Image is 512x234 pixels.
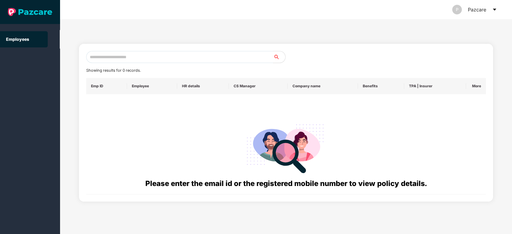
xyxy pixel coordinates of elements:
img: svg+xml;base64,PHN2ZyB4bWxucz0iaHR0cDovL3d3dy53My5vcmcvMjAwMC9zdmciIHdpZHRoPSIyODgiIGhlaWdodD0iMj... [243,117,329,178]
span: caret-down [492,7,497,12]
span: Showing results for 0 records. [86,68,141,73]
th: TPA | Insurer [404,78,466,94]
span: Please enter the email id or the registered mobile number to view policy details. [145,179,427,188]
th: Emp ID [86,78,127,94]
th: Benefits [358,78,404,94]
th: More [466,78,486,94]
a: Employees [6,37,29,42]
th: CS Manager [229,78,288,94]
button: search [273,51,286,63]
span: search [273,55,285,59]
th: HR details [177,78,229,94]
th: Company name [288,78,358,94]
span: P [456,5,459,14]
th: Employee [127,78,177,94]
